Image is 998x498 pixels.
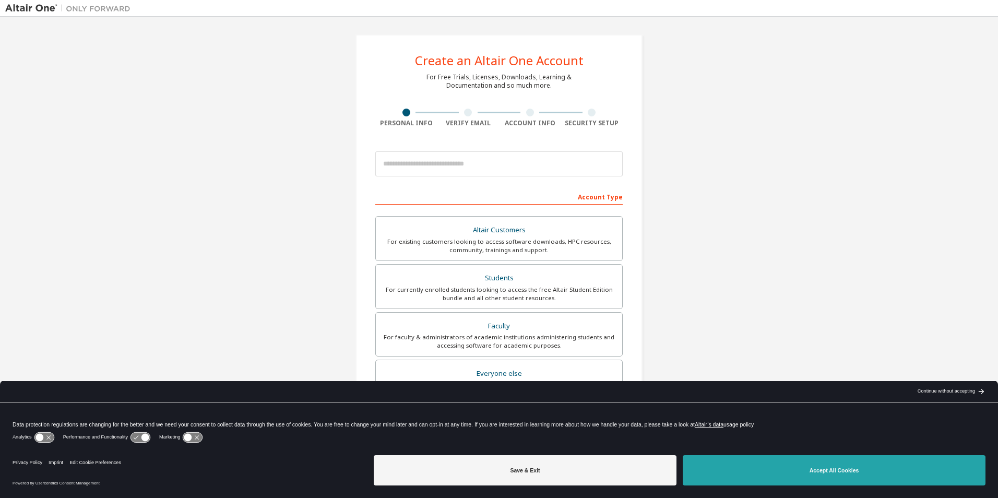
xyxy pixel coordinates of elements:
div: Personal Info [375,119,437,127]
div: Account Type [375,188,623,205]
div: For faculty & administrators of academic institutions administering students and accessing softwa... [382,333,616,350]
div: Students [382,271,616,286]
img: Altair One [5,3,136,14]
div: For currently enrolled students looking to access the free Altair Student Edition bundle and all ... [382,286,616,302]
div: Security Setup [561,119,623,127]
div: Everyone else [382,366,616,381]
div: Account Info [499,119,561,127]
div: For Free Trials, Licenses, Downloads, Learning & Documentation and so much more. [426,73,572,90]
div: Create an Altair One Account [415,54,584,67]
div: For existing customers looking to access software downloads, HPC resources, community, trainings ... [382,238,616,254]
div: Verify Email [437,119,500,127]
div: Faculty [382,319,616,334]
div: Altair Customers [382,223,616,238]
